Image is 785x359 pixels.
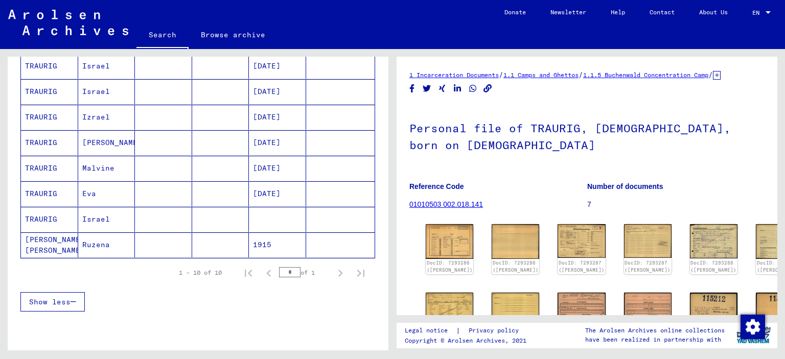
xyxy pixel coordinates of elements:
[179,268,222,277] div: 1 – 10 of 10
[259,262,279,283] button: Previous page
[21,54,78,79] mat-cell: TRAURIG
[579,70,583,79] span: /
[136,22,189,49] a: Search
[583,71,708,79] a: 1.1.5 Buchenwald Concentration Camp
[238,262,259,283] button: First page
[8,10,128,35] img: Arolsen_neg.svg
[625,260,671,273] a: DocID: 7293287 ([PERSON_NAME])
[587,182,663,190] b: Number of documents
[468,82,478,95] button: Share on WhatsApp
[499,70,503,79] span: /
[78,79,135,104] mat-cell: Israel
[585,326,725,335] p: The Arolsen Archives online collections
[20,292,85,312] button: Show less
[330,262,351,283] button: Next page
[189,22,278,47] a: Browse archive
[407,82,418,95] button: Share on Facebook
[624,293,672,322] img: 002.jpg
[587,199,765,210] p: 7
[405,325,531,336] div: |
[29,297,71,306] span: Show less
[558,293,605,322] img: 001.jpg
[452,82,463,95] button: Share on LinkedIn
[351,262,371,283] button: Last page
[405,325,456,336] a: Legal notice
[78,156,135,181] mat-cell: Malvine
[409,200,483,208] a: 01010503 002.018.141
[78,232,135,257] mat-cell: Ruzena
[559,260,605,273] a: DocID: 7293287 ([PERSON_NAME])
[21,232,78,257] mat-cell: [PERSON_NAME] [PERSON_NAME]
[21,105,78,130] mat-cell: TRAURIG
[558,224,605,258] img: 001.jpg
[624,224,672,258] img: 002.jpg
[585,335,725,344] p: have been realized in partnership with
[249,130,306,155] mat-cell: [DATE]
[21,156,78,181] mat-cell: TRAURIG
[21,207,78,232] mat-cell: TRAURIG
[708,70,713,79] span: /
[21,130,78,155] mat-cell: TRAURIG
[409,182,464,190] b: Reference Code
[740,314,765,339] div: Change consent
[493,260,539,273] a: DocID: 7293286 ([PERSON_NAME])
[249,232,306,257] mat-cell: 1915
[422,82,432,95] button: Share on Twitter
[437,82,448,95] button: Share on Xing
[78,105,135,130] mat-cell: Izrael
[426,224,473,258] img: 001.jpg
[492,224,539,258] img: 002.jpg
[492,293,539,325] img: 002.jpg
[249,105,306,130] mat-cell: [DATE]
[78,54,135,79] mat-cell: Israel
[427,260,473,273] a: DocID: 7293286 ([PERSON_NAME])
[21,79,78,104] mat-cell: TRAURIG
[409,71,499,79] a: 1 Incarceration Documents
[249,156,306,181] mat-cell: [DATE]
[460,325,531,336] a: Privacy policy
[690,224,737,258] img: 001.jpg
[249,79,306,104] mat-cell: [DATE]
[21,181,78,206] mat-cell: TRAURIG
[734,322,773,348] img: yv_logo.png
[249,54,306,79] mat-cell: [DATE]
[78,130,135,155] mat-cell: [PERSON_NAME]
[78,181,135,206] mat-cell: Eva
[482,82,493,95] button: Copy link
[752,9,764,16] span: EN
[249,181,306,206] mat-cell: [DATE]
[405,336,531,345] p: Copyright © Arolsen Archives, 2021
[741,315,765,339] img: Change consent
[503,71,579,79] a: 1.1 Camps and Ghettos
[78,207,135,232] mat-cell: Israel
[426,293,473,325] img: 001.jpg
[279,268,330,277] div: of 1
[409,105,765,166] h1: Personal file of TRAURIG, [DEMOGRAPHIC_DATA], born on [DEMOGRAPHIC_DATA]
[690,260,736,273] a: DocID: 7293288 ([PERSON_NAME])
